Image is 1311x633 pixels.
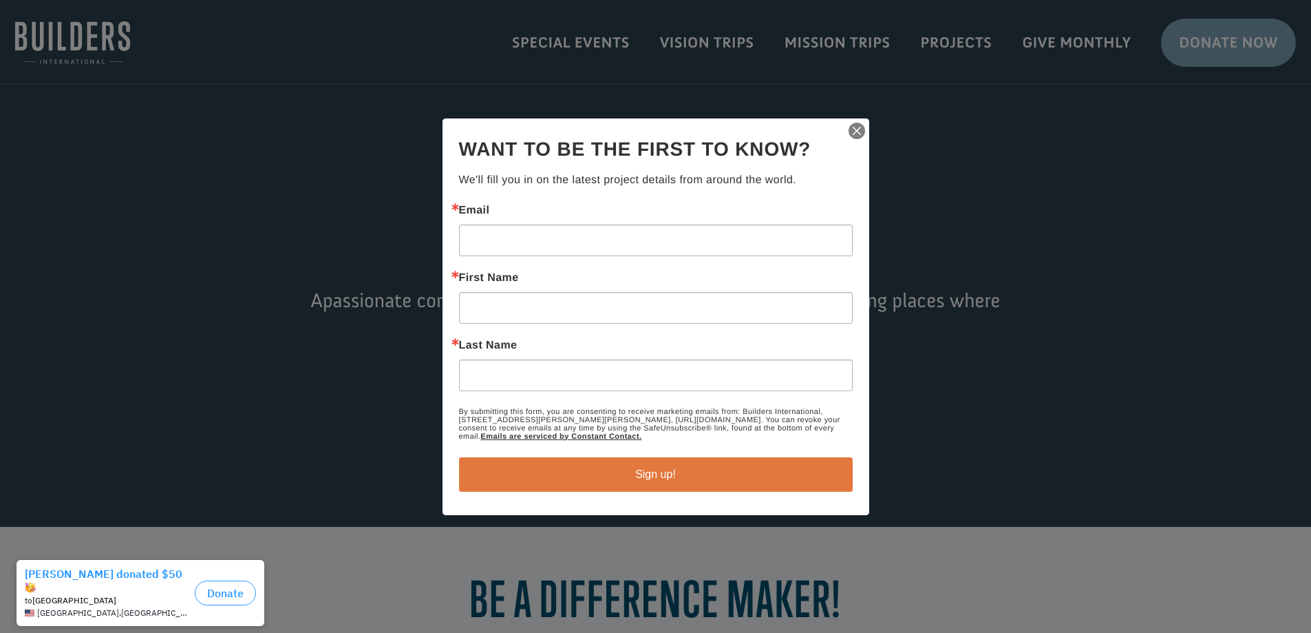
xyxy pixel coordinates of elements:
[25,14,189,41] div: [PERSON_NAME] donated $50
[459,205,853,216] label: Email
[32,42,116,52] strong: [GEOGRAPHIC_DATA]
[459,172,853,189] p: We'll fill you in on the latest project details from around the world.
[459,408,853,441] p: By submitting this form, you are consenting to receive marketing emails from: Builders Internatio...
[25,55,34,65] img: US.png
[459,340,853,351] label: Last Name
[459,457,853,492] button: Sign up!
[195,28,256,52] button: Donate
[480,433,641,441] a: Emails are serviced by Constant Contact.
[25,29,36,40] img: emoji partyFace
[37,55,189,65] span: [GEOGRAPHIC_DATA] , [GEOGRAPHIC_DATA]
[459,135,853,164] h2: Want to be the first to know?
[459,273,853,284] label: First Name
[25,43,189,52] div: to
[847,121,866,141] img: ctct-close-x.svg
